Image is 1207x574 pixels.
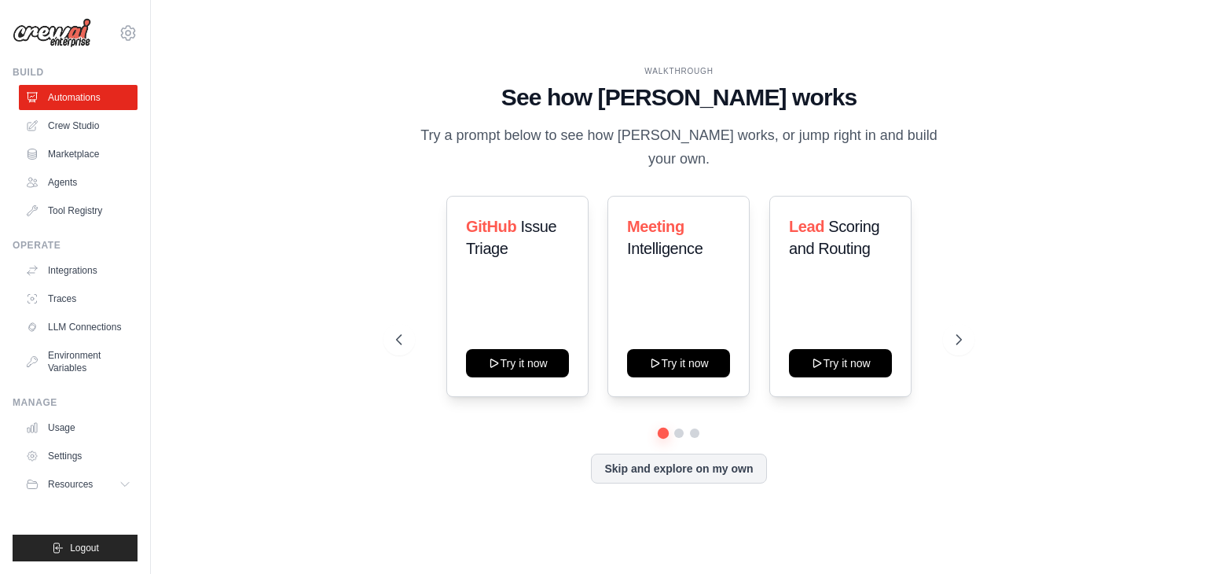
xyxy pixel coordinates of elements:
[415,124,943,171] p: Try a prompt below to see how [PERSON_NAME] works, or jump right in and build your own.
[19,315,138,340] a: LLM Connections
[789,218,824,235] span: Lead
[19,258,138,283] a: Integrations
[19,472,138,497] button: Resources
[466,349,569,377] button: Try it now
[19,415,138,440] a: Usage
[13,66,138,79] div: Build
[13,239,138,252] div: Operate
[627,240,703,257] span: Intelligence
[19,343,138,381] a: Environment Variables
[627,349,730,377] button: Try it now
[19,198,138,223] a: Tool Registry
[19,113,138,138] a: Crew Studio
[396,83,962,112] h1: See how [PERSON_NAME] works
[19,170,138,195] a: Agents
[13,535,138,561] button: Logout
[13,18,91,48] img: Logo
[48,478,93,491] span: Resources
[19,142,138,167] a: Marketplace
[789,218,879,257] span: Scoring and Routing
[19,286,138,311] a: Traces
[466,218,556,257] span: Issue Triage
[19,443,138,469] a: Settings
[13,396,138,409] div: Manage
[70,542,99,554] span: Logout
[466,218,516,235] span: GitHub
[627,218,684,235] span: Meeting
[396,65,962,77] div: WALKTHROUGH
[19,85,138,110] a: Automations
[591,454,766,484] button: Skip and explore on my own
[789,349,892,377] button: Try it now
